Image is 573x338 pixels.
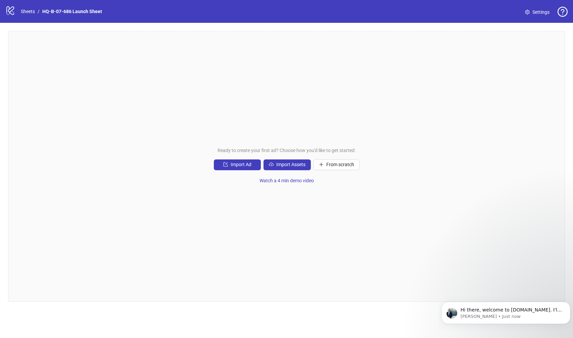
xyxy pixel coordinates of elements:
span: plus [319,162,324,167]
span: Watch a 4 min demo video [259,178,314,183]
button: Import Ad [214,159,261,170]
a: Sheets [19,8,36,15]
span: Import Assets [276,162,305,167]
iframe: Intercom notifications message [439,288,573,335]
span: Ready to create your first ad? Choose how you'd like to get started: [218,147,355,154]
span: Import Ad [231,162,251,167]
a: Settings [520,7,555,17]
li: / [38,8,40,15]
span: question-circle [558,7,568,17]
a: HQ-B-07-686 Launch Sheet [41,8,103,15]
span: import [223,162,228,167]
button: Import Assets [264,159,311,170]
span: Settings [532,8,550,16]
span: setting [525,10,530,14]
button: Watch a 4 min demo video [254,176,319,186]
button: From scratch [314,159,360,170]
span: From scratch [326,162,354,167]
span: cloud-upload [269,162,274,167]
